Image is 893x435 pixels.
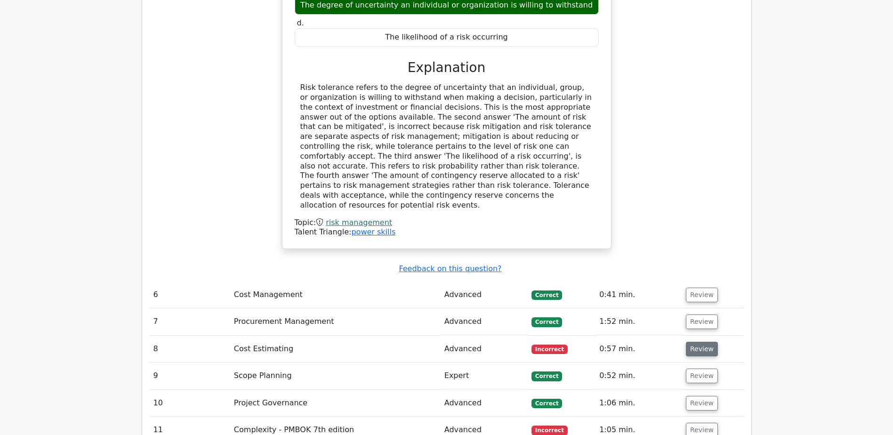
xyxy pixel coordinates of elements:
td: 6 [150,282,230,308]
td: Project Governance [230,390,441,417]
span: Correct [531,317,562,327]
td: Advanced [441,390,528,417]
td: 0:57 min. [595,336,682,362]
button: Review [686,288,718,302]
td: 1:52 min. [595,308,682,335]
td: Cost Estimating [230,336,441,362]
button: Review [686,342,718,356]
td: 1:06 min. [595,390,682,417]
a: power skills [351,227,395,236]
div: Risk tolerance refers to the degree of uncertainty that an individual, group, or organization is ... [300,83,593,210]
a: risk management [326,218,392,227]
td: Advanced [441,282,528,308]
button: Review [686,369,718,383]
a: Feedback on this question? [399,264,501,273]
span: Correct [531,399,562,408]
td: Procurement Management [230,308,441,335]
span: d. [297,18,304,27]
td: 0:52 min. [595,362,682,389]
div: Topic: [295,218,599,228]
span: Correct [531,371,562,381]
td: Expert [441,362,528,389]
td: 0:41 min. [595,282,682,308]
span: Incorrect [531,426,568,435]
td: Cost Management [230,282,441,308]
span: Correct [531,290,562,300]
button: Review [686,314,718,329]
h3: Explanation [300,60,593,76]
td: 10 [150,390,230,417]
td: 7 [150,308,230,335]
td: Advanced [441,336,528,362]
td: Advanced [441,308,528,335]
div: Talent Triangle: [295,218,599,238]
div: The likelihood of a risk occurring [295,28,599,47]
button: Review [686,396,718,411]
span: Incorrect [531,345,568,354]
td: Scope Planning [230,362,441,389]
td: 8 [150,336,230,362]
td: 9 [150,362,230,389]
